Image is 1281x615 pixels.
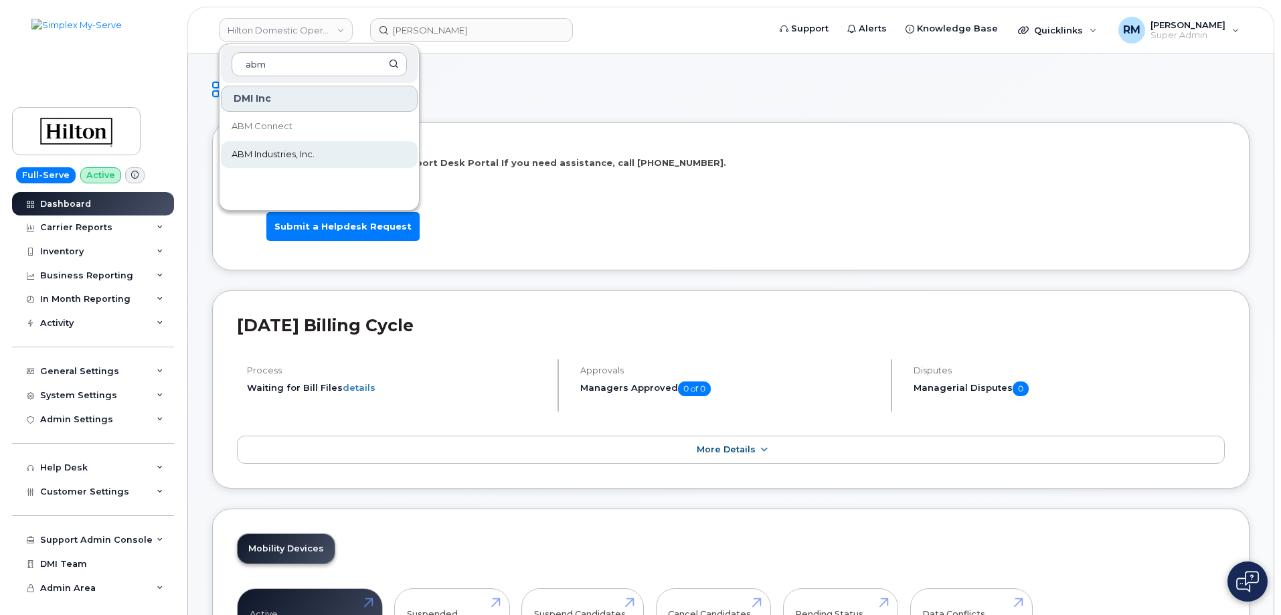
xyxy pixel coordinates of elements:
a: Submit a Helpdesk Request [266,212,420,241]
div: DMI Inc [221,86,418,112]
img: Open chat [1236,571,1259,592]
h4: Approvals [580,365,879,375]
h2: [DATE] Billing Cycle [237,315,1225,335]
span: ABM Industries, Inc. [232,148,315,161]
h4: Disputes [914,365,1225,375]
a: ABM Industries, Inc. [221,141,418,168]
p: Welcome to the Hilton Mobile Support Desk Portal If you need assistance, call [PHONE_NUMBER]. [247,157,1215,169]
span: ABM Connect [232,120,292,133]
span: More Details [697,444,756,454]
h4: Process [247,365,546,375]
a: details [343,382,375,393]
span: 0 of 0 [678,381,711,396]
h5: Managers Approved [580,381,879,396]
h1: Dashboard [212,78,1250,101]
h5: Managerial Disputes [914,381,1225,396]
a: ABM Connect [221,113,418,140]
li: Waiting for Bill Files [247,381,546,394]
input: Search [232,52,407,76]
span: 0 [1013,381,1029,396]
a: Mobility Devices [238,534,335,563]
